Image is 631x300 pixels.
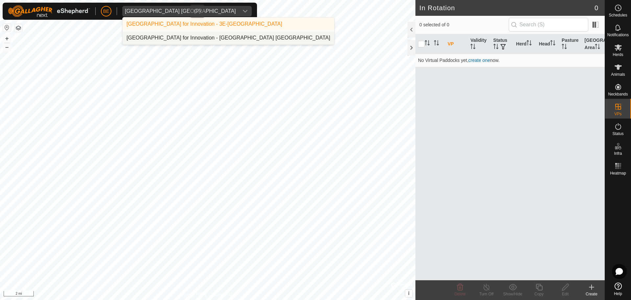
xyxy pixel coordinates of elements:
button: – [3,43,11,51]
span: VPs [614,112,621,116]
div: Edit [552,291,578,297]
h2: In Rotation [419,4,595,12]
li: 3E-Nanton [123,17,334,31]
a: Help [605,280,631,298]
p-sorticon: Activate to sort [550,41,555,46]
div: [GEOGRAPHIC_DATA] [GEOGRAPHIC_DATA] [125,9,236,14]
p-sorticon: Activate to sort [493,45,499,50]
span: Notifications [607,33,629,37]
button: Map Layers [14,24,22,32]
p-sorticon: Activate to sort [595,45,600,50]
p-sorticon: Activate to sort [562,45,567,50]
td: No Virtual Paddocks yet, now. [415,54,605,67]
div: dropdown trigger [239,6,252,16]
button: i [405,290,412,297]
th: [GEOGRAPHIC_DATA] Area [582,34,605,54]
span: i [408,290,409,296]
span: Infra [614,151,622,155]
th: Herd [513,34,536,54]
th: Validity [468,34,490,54]
span: 0 selected of 0 [419,21,509,28]
a: create one [468,58,490,63]
p-sorticon: Activate to sort [425,41,430,46]
a: Contact Us [214,291,234,297]
li: Olds College Alberta [123,31,334,44]
p-sorticon: Activate to sort [434,41,439,46]
button: + [3,35,11,42]
div: Copy [526,291,552,297]
span: Schedules [609,13,627,17]
p-sorticon: Activate to sort [526,41,532,46]
span: Neckbands [608,92,628,96]
p-sorticon: Activate to sort [470,45,476,50]
div: Turn Off [473,291,500,297]
th: Head [536,34,559,54]
ul: Option List [123,17,334,44]
span: Help [614,292,622,296]
div: [GEOGRAPHIC_DATA] for Innovation - [GEOGRAPHIC_DATA] [GEOGRAPHIC_DATA] [127,34,330,42]
a: Privacy Policy [182,291,206,297]
th: Pasture [559,34,582,54]
span: 0 [595,3,598,13]
img: Gallagher Logo [8,5,90,17]
div: [GEOGRAPHIC_DATA] for Innovation - 3E-[GEOGRAPHIC_DATA] [127,20,282,28]
button: Reset Map [3,24,11,32]
span: Olds College Alberta [122,6,239,16]
span: Herds [613,53,623,57]
span: Status [612,132,623,136]
input: Search (S) [509,18,588,32]
th: Status [491,34,513,54]
span: Delete [455,292,466,296]
span: BE [103,8,109,15]
span: Animals [611,72,625,76]
div: Create [578,291,605,297]
th: VP [445,34,468,54]
span: Heatmap [610,171,626,175]
div: Show/Hide [500,291,526,297]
